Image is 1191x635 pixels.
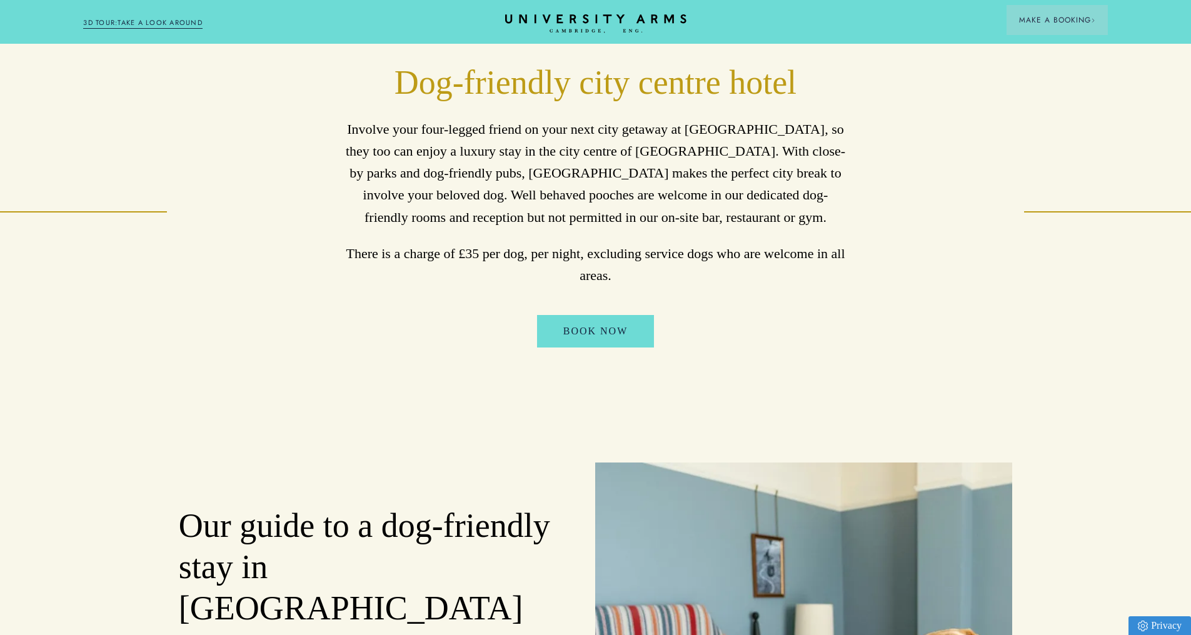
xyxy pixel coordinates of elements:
[345,118,845,228] p: Involve your four-legged friend on your next city getaway at [GEOGRAPHIC_DATA], so they too can e...
[1091,18,1095,22] img: Arrow icon
[505,14,686,34] a: Home
[1007,5,1108,35] button: Make a BookingArrow icon
[1019,14,1095,26] span: Make a Booking
[345,62,845,104] h2: Dog-friendly city centre hotel
[345,242,845,286] p: There is a charge of £35 per dog, per night, excluding service dogs who are welcome in all areas.
[1138,621,1148,631] img: Privacy
[83,17,203,29] a: 3D TOUR:TAKE A LOOK AROUND
[537,315,655,347] a: Book Now
[179,506,553,629] h2: Our guide to a dog-friendly stay in [GEOGRAPHIC_DATA]
[1128,616,1191,635] a: Privacy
